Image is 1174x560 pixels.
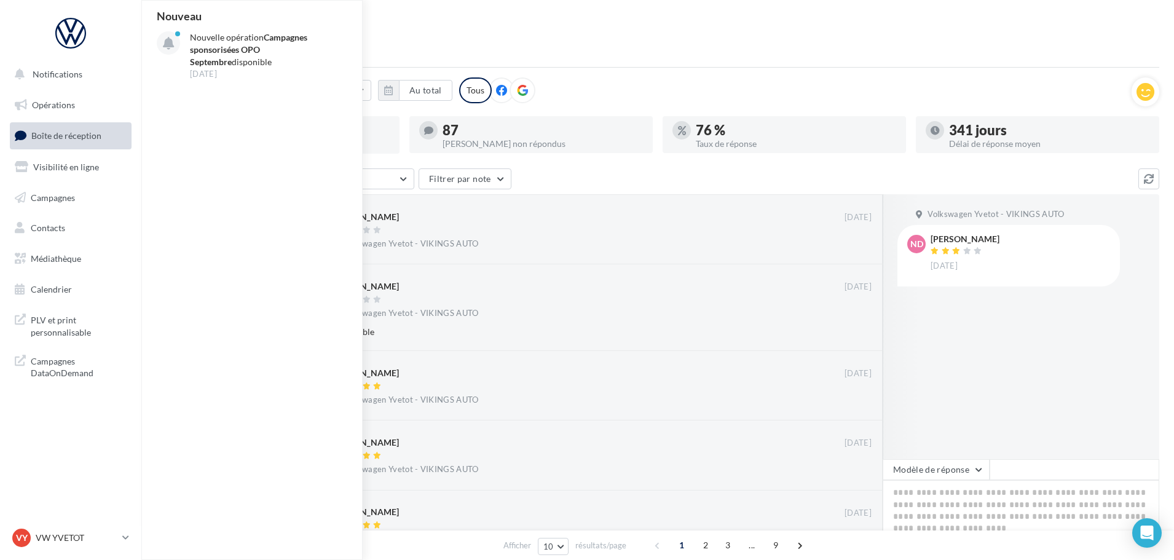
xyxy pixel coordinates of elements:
button: Au total [378,80,452,101]
span: Volkswagen Yvetot - VIKINGS AUTO [928,209,1064,220]
span: Médiathèque [31,253,81,264]
span: Campagnes [31,192,75,202]
div: 87 [443,124,643,137]
span: [DATE] [845,508,872,519]
span: Notifications [33,69,82,79]
div: [PERSON_NAME] [330,436,399,449]
span: VY [16,532,28,544]
div: [PERSON_NAME] [330,280,399,293]
div: Boîte de réception [156,20,1159,38]
span: 10 [543,542,554,551]
span: Volkswagen Yvetot - VIKINGS AUTO [342,308,478,319]
span: 3 [718,535,738,555]
span: PLV et print personnalisable [31,312,127,338]
p: VW YVETOT [36,532,117,544]
a: Opérations [7,92,134,118]
div: [PERSON_NAME] [931,235,999,243]
a: Campagnes DataOnDemand [7,348,134,384]
div: Open Intercom Messenger [1132,518,1162,548]
span: 1 [672,535,691,555]
span: Volkswagen Yvetot - VIKINGS AUTO [342,239,478,250]
a: Visibilité en ligne [7,154,134,180]
button: Au total [399,80,452,101]
span: Volkswagen Yvetot - VIKINGS AUTO [342,395,478,406]
span: ND [910,238,923,250]
div: Pas terrible [330,326,792,338]
div: Tous [459,77,492,103]
div: 76 % [696,124,896,137]
a: VY VW YVETOT [10,526,132,550]
div: [PERSON_NAME] [330,367,399,379]
span: Boîte de réception [31,130,101,141]
span: [DATE] [845,368,872,379]
button: Filtrer par note [419,168,511,189]
span: Campagnes DataOnDemand [31,353,127,379]
div: [PERSON_NAME] non répondus [443,140,643,148]
span: ... [742,535,762,555]
div: [PERSON_NAME] [330,506,399,518]
a: Campagnes [7,185,134,211]
div: [PERSON_NAME] [330,211,399,223]
a: Médiathèque [7,246,134,272]
div: Délai de réponse moyen [949,140,1149,148]
span: Afficher [503,540,531,551]
div: 341 jours [949,124,1149,137]
div: Taux de réponse [696,140,896,148]
a: Boîte de réception [7,122,134,149]
a: Calendrier [7,277,134,302]
span: [DATE] [845,282,872,293]
button: Notifications [7,61,129,87]
span: 9 [766,535,786,555]
span: résultats/page [575,540,626,551]
span: [DATE] [845,438,872,449]
span: Calendrier [31,284,72,294]
span: [DATE] [845,212,872,223]
span: 2 [696,535,715,555]
span: Opérations [32,100,75,110]
span: Volkswagen Yvetot - VIKINGS AUTO [342,464,478,475]
span: Contacts [31,223,65,233]
button: 10 [538,538,569,555]
span: Visibilité en ligne [33,162,99,172]
button: Modèle de réponse [883,459,990,480]
a: PLV et print personnalisable [7,307,134,343]
a: Contacts [7,215,134,241]
span: [DATE] [931,261,958,272]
